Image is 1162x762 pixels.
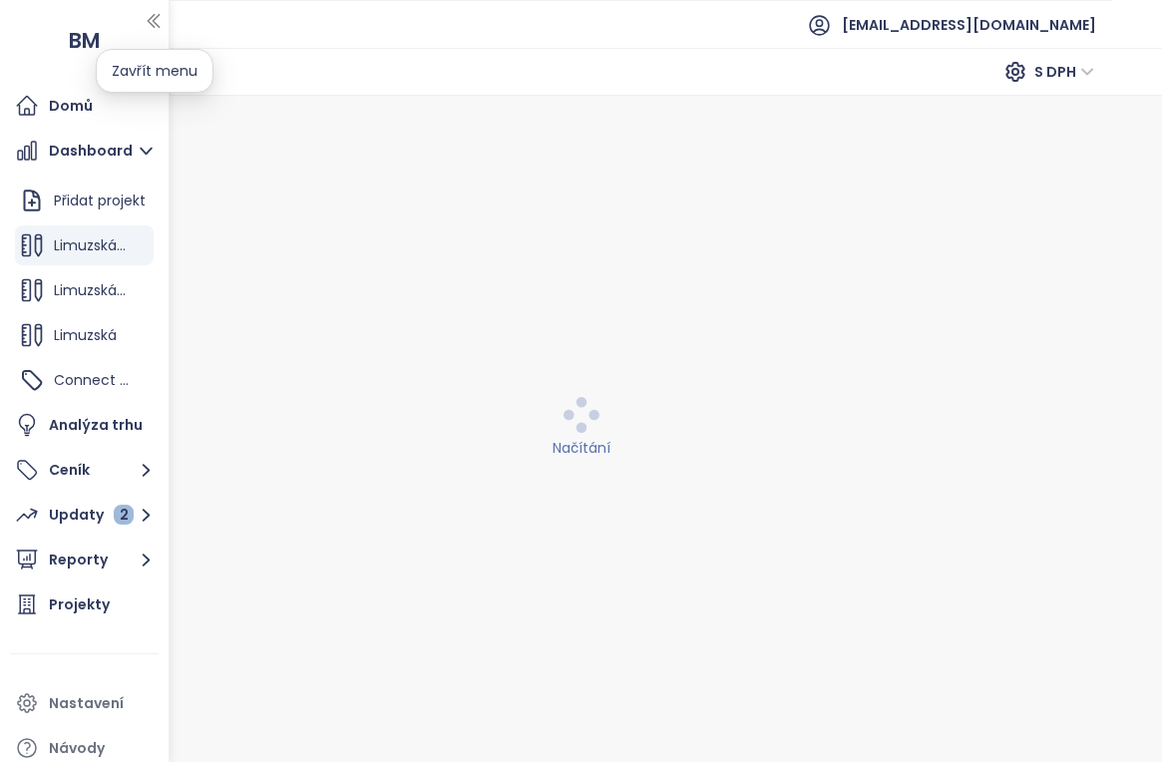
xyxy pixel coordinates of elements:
div: Connect Vršovice 5,7,8,9 [15,360,154,400]
a: Projekty [10,584,159,624]
div: Analýza trhu [49,413,143,438]
div: Limuzská_2 [15,270,154,310]
div: Limuzská_pokus [15,225,154,265]
div: Nastavení [49,691,124,716]
span: Limuzská [54,325,117,345]
span: Limuzská_2 [54,280,134,300]
div: Návody [49,736,105,761]
div: Limuzská [15,315,154,355]
a: Domů [10,86,159,126]
button: Updaty 2 [10,495,159,535]
div: Updaty [49,503,134,528]
button: Dashboard [10,131,159,171]
span: [EMAIL_ADDRESS][DOMAIN_NAME] [842,1,1096,49]
span: S DPH [1034,57,1094,87]
div: Načítání [13,437,1150,459]
div: Přidat projekt [54,189,146,213]
span: Limuzská_pokus [54,235,167,255]
div: Přidat projekt [15,181,154,220]
div: BM [12,16,157,65]
div: Zavřít menu [96,49,213,93]
div: Projekty [49,592,110,617]
div: 2 [114,505,134,525]
a: Nastavení [10,683,159,723]
a: Analýza trhu [10,405,159,445]
button: Reporty [10,540,159,579]
button: Ceník [10,450,159,490]
div: Domů [49,94,93,119]
span: Connect Vršovice 5,7,8,9 [54,370,226,390]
